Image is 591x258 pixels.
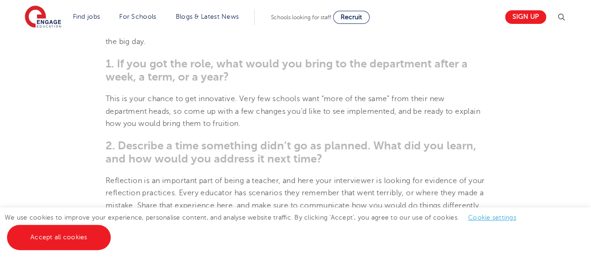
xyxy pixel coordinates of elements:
span: Recruit [341,14,362,21]
span: Reflection is an important part of being a teacher, and here your interviewer is looking for evid... [106,177,485,222]
a: Sign up [505,10,546,24]
a: For Schools [119,13,156,20]
span: Schools looking for staff [271,14,331,21]
span: 2. Describe a time something didn’t go as planned. What did you learn, and how would you address ... [106,139,476,165]
a: Find jobs [73,13,100,20]
a: Recruit [333,11,370,24]
img: Engage Education [25,6,61,29]
span: This is your chance to get innovative. Very few schools want “more of the same” from their new de... [106,95,480,128]
a: Cookie settings [468,214,516,221]
span: We use cookies to improve your experience, personalise content, and analyse website traffic. By c... [5,214,526,241]
a: Blogs & Latest News [176,13,239,20]
a: Accept all cookies [7,225,111,250]
span: 1. If you got the role, what would you bring to the department after a week, a term, or a year? [106,57,468,83]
